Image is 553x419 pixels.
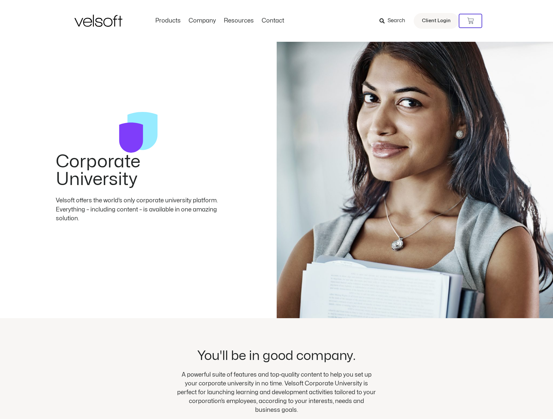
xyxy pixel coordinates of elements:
[258,17,288,24] a: ContactMenu Toggle
[151,17,185,24] a: ProductsMenu Toggle
[388,17,405,25] span: Search
[414,13,459,29] a: Client Login
[177,370,376,414] p: A powerful suite of features and top-quality content to help you set up your corporate university...
[185,17,220,24] a: CompanyMenu Toggle
[56,153,221,188] h2: Corporate University
[151,17,288,24] nav: Menu
[74,15,122,27] img: Velsoft Training Materials
[177,349,376,363] h2: You'll be in good company.
[220,17,258,24] a: ResourcesMenu Toggle
[56,196,221,224] div: Velsoft offers the world’s only corporate university platform. Everything – including content – i...
[422,17,451,25] span: Client Login
[379,15,410,26] a: Search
